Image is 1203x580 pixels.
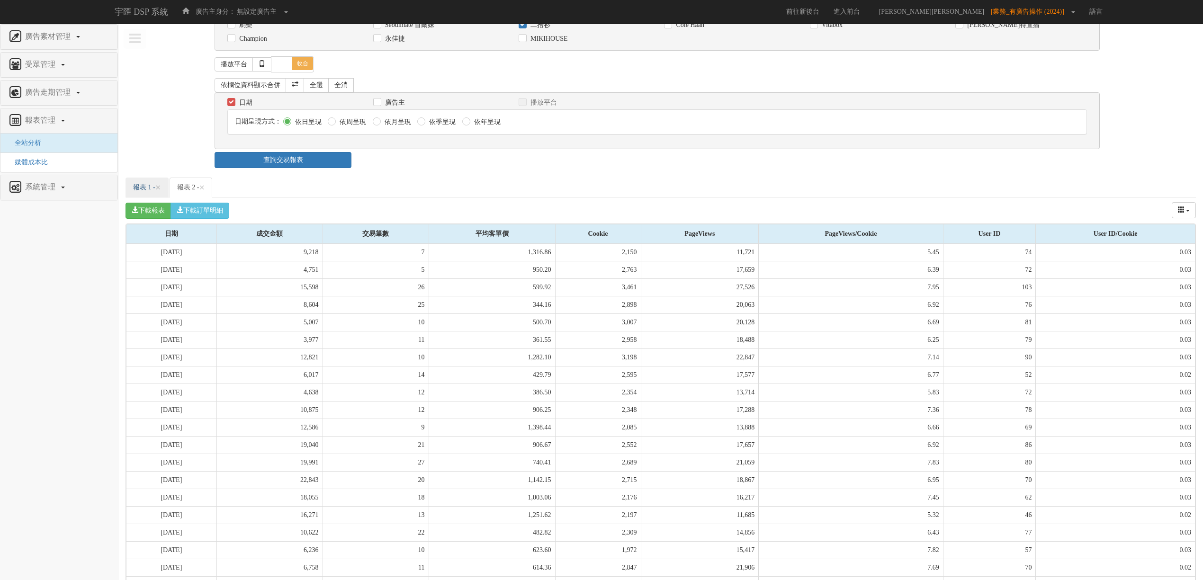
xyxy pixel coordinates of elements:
[323,348,429,366] td: 10
[429,436,555,454] td: 906.67
[126,559,217,576] td: [DATE]
[323,296,429,313] td: 25
[1036,559,1195,576] td: 0.02
[943,261,1036,278] td: 72
[759,366,943,384] td: 6.77
[323,541,429,559] td: 10
[555,278,641,296] td: 3,461
[8,85,110,100] a: 廣告走期管理
[217,224,323,243] div: 成交金額
[237,34,267,44] label: Champion
[323,244,429,261] td: 7
[943,278,1036,296] td: 103
[216,541,323,559] td: 6,236
[237,98,252,107] label: 日期
[943,489,1036,506] td: 62
[126,384,217,401] td: [DATE]
[759,348,943,366] td: 7.14
[383,34,405,44] label: 永佳捷
[23,32,75,40] span: 廣告素材管理
[292,57,313,70] span: 收合
[555,331,641,348] td: 2,958
[126,278,217,296] td: [DATE]
[383,20,435,30] label: Seoulmate 首爾妹
[555,489,641,506] td: 2,176
[235,118,281,125] span: 日期呈現方式：
[323,224,429,243] div: 交易筆數
[1036,384,1195,401] td: 0.03
[328,78,354,92] a: 全消
[943,506,1036,524] td: 46
[1036,506,1195,524] td: 0.02
[555,559,641,576] td: 2,847
[216,559,323,576] td: 6,758
[1036,278,1195,296] td: 0.03
[126,471,217,489] td: [DATE]
[759,244,943,261] td: 5.45
[126,541,217,559] td: [DATE]
[216,366,323,384] td: 6,017
[323,506,429,524] td: 13
[126,401,217,419] td: [DATE]
[216,454,323,471] td: 19,991
[126,224,216,243] div: 日期
[759,313,943,331] td: 6.69
[429,401,555,419] td: 906.25
[943,419,1036,436] td: 69
[1036,261,1195,278] td: 0.03
[555,366,641,384] td: 2,595
[1036,348,1195,366] td: 0.03
[1036,436,1195,454] td: 0.03
[759,541,943,559] td: 7.82
[429,506,555,524] td: 1,251.62
[759,489,943,506] td: 7.45
[429,331,555,348] td: 361.55
[555,506,641,524] td: 2,197
[641,224,759,243] div: PageViews
[1036,331,1195,348] td: 0.03
[1172,202,1196,218] button: columns
[641,436,759,454] td: 17,657
[555,541,641,559] td: 1,972
[429,348,555,366] td: 1,282.10
[237,8,277,15] span: 無設定廣告主
[641,489,759,506] td: 16,217
[641,313,759,331] td: 20,128
[673,20,704,30] label: Cole Haan
[429,278,555,296] td: 599.92
[170,178,213,197] a: 報表 2 -
[216,313,323,331] td: 5,007
[427,117,456,127] label: 依季呈現
[216,524,323,541] td: 10,622
[126,296,217,313] td: [DATE]
[555,261,641,278] td: 2,763
[126,261,217,278] td: [DATE]
[943,244,1036,261] td: 74
[8,29,110,45] a: 廣告素材管理
[555,244,641,261] td: 2,150
[216,489,323,506] td: 18,055
[874,8,989,15] span: [PERSON_NAME][PERSON_NAME]
[304,78,329,92] a: 全選
[216,471,323,489] td: 22,843
[337,117,366,127] label: 依周呈現
[943,471,1036,489] td: 70
[641,541,759,559] td: 15,417
[641,366,759,384] td: 17,577
[8,159,48,166] span: 媒體成本比
[216,348,323,366] td: 12,821
[759,331,943,348] td: 6.25
[323,401,429,419] td: 12
[555,401,641,419] td: 2,348
[1036,541,1195,559] td: 0.03
[171,203,229,219] button: 下載訂單明細
[8,57,110,72] a: 受眾管理
[759,419,943,436] td: 6.66
[8,139,41,146] a: 全站分析
[759,278,943,296] td: 7.95
[126,506,217,524] td: [DATE]
[991,8,1069,15] span: [業務_有廣告操作 (2024)]
[641,419,759,436] td: 13,888
[943,541,1036,559] td: 57
[323,559,429,576] td: 11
